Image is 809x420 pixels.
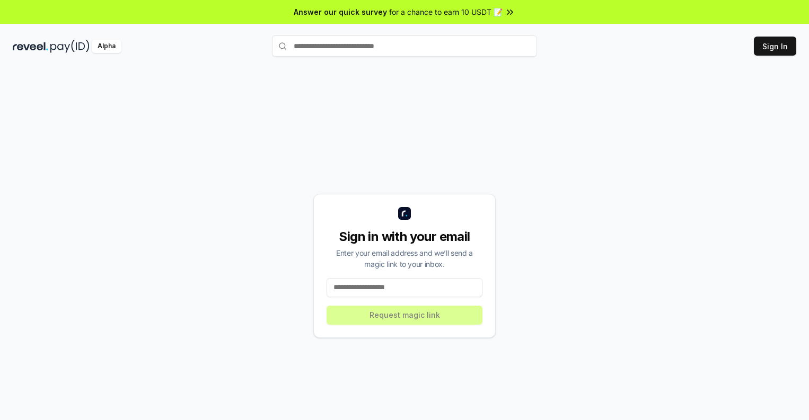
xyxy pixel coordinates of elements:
[398,207,411,220] img: logo_small
[13,40,48,53] img: reveel_dark
[389,6,503,17] span: for a chance to earn 10 USDT 📝
[294,6,387,17] span: Answer our quick survey
[50,40,90,53] img: pay_id
[327,247,482,270] div: Enter your email address and we’ll send a magic link to your inbox.
[327,228,482,245] div: Sign in with your email
[754,37,796,56] button: Sign In
[92,40,121,53] div: Alpha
